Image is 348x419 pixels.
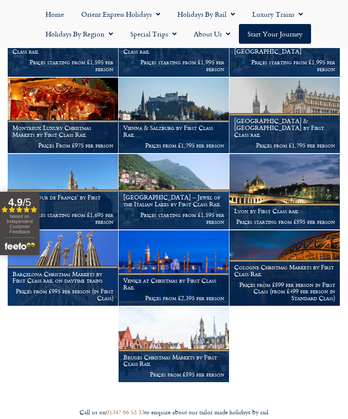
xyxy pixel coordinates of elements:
p: Prices from £1,795 per person [234,142,335,149]
h1: [GEOGRAPHIC_DATA] & [GEOGRAPHIC_DATA] by First Class rail [234,118,335,138]
a: Holidays by Rail [169,4,244,24]
p: Prices from £1,795 per person [123,142,224,149]
p: Prices from £995 per person (in First Class) [12,288,113,301]
p: Prices starting from £1,695 per person [12,211,113,225]
a: Special Trips [122,24,185,44]
a: Lyon by First Class rail Prices starting from £895 per person [229,154,340,230]
h1: Duo of Italian Lakes by First Class rail – [GEOGRAPHIC_DATA], via [GEOGRAPHIC_DATA] [234,34,335,54]
h1: Barcelona Christmas Markets by First Class rail on daytime trains [12,271,113,284]
a: Home [37,4,73,24]
h1: Vienna & Salzburg by First Class Rail [123,124,224,138]
a: Cologne Christmas Markets by First Class Rail Prices from £899 per person in First Class (from £4... [229,230,340,306]
a: Barcelona Christmas Markets by First Class rail on daytime trains Prices from £995 per person (in... [8,230,119,306]
a: [GEOGRAPHIC_DATA] – Jewel of the Italian Lakes by First Class Rail Prices starting from £1,595 pe... [119,154,229,230]
h1: Venice at Christmas by First Class Rail [123,277,224,291]
nav: Menu [4,4,344,44]
a: Holidays by Region [37,24,122,44]
h1: [GEOGRAPHIC_DATA] – Jewel of the Italian Lakes by First Class Rail [123,194,224,208]
p: Prices starting from £895 per person [234,218,335,225]
a: Montreux Luxury Christmas Markets by First Class Rail Prices From £975 per person [8,78,119,154]
p: Prices starting from £1,595 per person [123,211,224,225]
a: Venice at Christmas by First Class Rail Prices from £2,395 per person [119,230,229,306]
a: [GEOGRAPHIC_DATA] & [GEOGRAPHIC_DATA] by First Class rail Prices from £1,795 per person [229,78,340,154]
h1: Grand ‘Tour de France’ by First Class rail [12,194,113,208]
div: Call us on to enquire about our tailor made holidays by rail [4,408,344,416]
h1: Montreux Luxury Christmas Markets by First Class Rail [12,124,113,138]
h1: [GEOGRAPHIC_DATA] – Jewel of the Italian Lakes via [GEOGRAPHIC_DATA] by First Class rail [12,28,113,55]
a: Luxury Trains [244,4,311,24]
a: About Us [185,24,239,44]
a: Vienna & Salzburg by First Class Rail Prices from £1,795 per person [119,78,229,154]
p: Prices from £899 per person in First Class (from £499 per person in Standard Class) [234,281,335,301]
a: Orient Express Holidays [73,4,169,24]
p: Prices From £975 per person [12,142,113,149]
p: Prices from £895 per person [123,371,224,378]
h1: Cologne Christmas Markets by First Class Rail [234,264,335,277]
a: Bruges Christmas Markets by First Class Rail Prices from £895 per person [119,307,229,383]
p: Prices starting from £1,995 per person [234,59,335,72]
a: Grand ‘Tour de France’ by First Class rail Prices starting from £1,695 per person [8,154,119,230]
h1: Duo of Italian Lakes via [GEOGRAPHIC_DATA] by First Class rail [123,34,224,54]
p: Prices from £2,395 per person [123,295,224,301]
p: Prices starting from £1,995 per person [123,59,224,72]
p: Prices starting from £1,595 per person [12,59,113,72]
h1: Lyon by First Class rail [234,208,335,214]
h1: Bruges Christmas Markets by First Class Rail [123,354,224,368]
a: 01347 66 53 33 [106,407,144,416]
a: Start your Journey [239,24,311,44]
